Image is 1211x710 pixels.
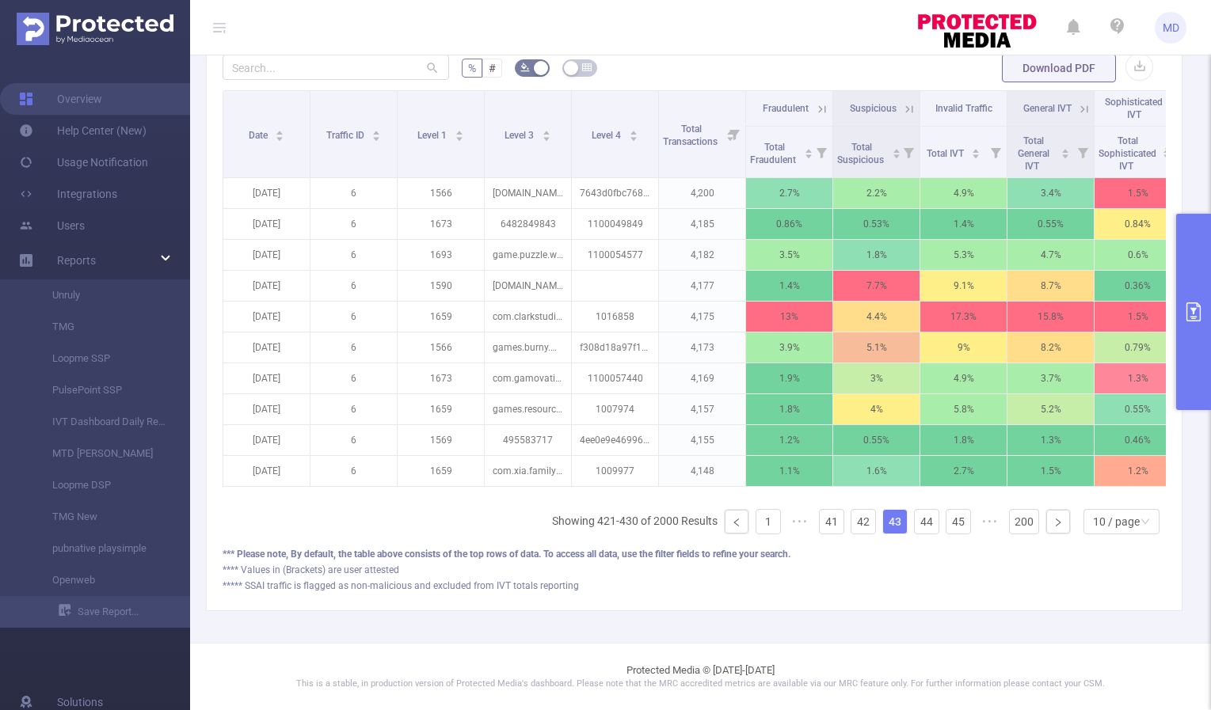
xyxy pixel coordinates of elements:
div: Sort [371,128,381,138]
p: 17.3% [920,302,1007,332]
li: Previous 5 Pages [787,509,813,534]
p: 3.9% [746,332,832,363]
p: [DATE] [223,240,310,270]
span: Fraudulent [763,103,809,114]
p: 3.7% [1007,363,1094,393]
a: 41 [820,510,844,533]
p: 6 [310,178,397,208]
li: 43 [882,509,908,534]
p: 1566 [398,332,484,363]
p: [DATE] [223,456,310,486]
div: Sort [455,128,464,138]
p: 0.55% [1007,209,1094,239]
i: icon: caret-up [372,128,381,133]
li: 42 [851,509,876,534]
div: Sort [629,128,638,138]
span: Invalid Traffic [935,103,992,114]
a: Integrations [19,178,117,210]
div: Sort [804,146,813,156]
li: 41 [819,509,844,534]
p: 4,200 [659,178,745,208]
p: 1566 [398,178,484,208]
p: [DATE] [223,178,310,208]
i: icon: caret-down [892,152,901,157]
p: 1.8% [833,240,920,270]
p: [DATE] [223,363,310,393]
p: games.resourcer.hex [485,394,571,424]
i: icon: down [1141,517,1150,528]
span: MD [1163,12,1179,44]
p: 1009977 [572,456,658,486]
i: icon: caret-up [276,128,284,133]
li: Next 5 Pages [977,509,1003,534]
p: com.gamovation.triplemahjong [485,363,571,393]
p: 6 [310,425,397,455]
p: 5.8% [920,394,1007,424]
p: game.puzzle.woodypuzzle [485,240,571,270]
span: ••• [787,509,813,534]
a: 1 [756,510,780,533]
a: Help Center (New) [19,115,147,146]
a: 44 [915,510,939,533]
i: Filter menu [897,127,920,177]
p: 1.5% [1007,456,1094,486]
a: Openweb [32,564,171,596]
i: icon: caret-up [972,146,981,151]
a: 42 [851,510,875,533]
i: Filter menu [1072,127,1094,177]
div: 10 / page [1093,510,1140,533]
p: f308d18a97f1434684b90a384292f94f [572,332,658,363]
i: icon: caret-down [542,135,550,139]
p: [DATE] [223,332,310,363]
p: 6 [310,271,397,301]
p: [DATE] [223,271,310,301]
p: 1100057440 [572,363,658,393]
span: Level 3 [505,130,536,141]
span: Sophisticated IVT [1105,97,1163,120]
p: 5.1% [833,332,920,363]
p: [DATE] [223,425,310,455]
a: Usage Notification [19,146,148,178]
a: Reports [57,245,96,276]
p: 0.53% [833,209,920,239]
span: Suspicious [850,103,897,114]
p: 1659 [398,456,484,486]
i: icon: caret-up [542,128,550,133]
li: Next Page [1045,509,1071,534]
p: 0.79% [1095,332,1181,363]
div: Sort [892,146,901,156]
p: 13% [746,302,832,332]
div: Sort [1061,146,1070,156]
i: Filter menu [723,91,745,177]
span: Total General IVT [1018,135,1049,172]
p: 4,157 [659,394,745,424]
i: icon: caret-up [455,128,463,133]
p: 1693 [398,240,484,270]
p: 7643d0fbc7684eb69c596d69dacd9422 [572,178,658,208]
i: icon: table [582,63,592,72]
div: Sort [275,128,284,138]
p: 7.7% [833,271,920,301]
p: [DATE] [223,209,310,239]
a: 45 [946,510,970,533]
p: 2.7% [920,456,1007,486]
span: Total Fraudulent [750,142,798,165]
li: 45 [946,509,971,534]
p: 1.8% [746,394,832,424]
p: 1007974 [572,394,658,424]
p: 4,148 [659,456,745,486]
span: Reports [57,254,96,267]
p: 5.3% [920,240,1007,270]
p: 1016858 [572,302,658,332]
p: 1.2% [746,425,832,455]
i: icon: caret-up [629,128,638,133]
p: 1673 [398,363,484,393]
a: TMG [32,311,171,343]
p: 2.7% [746,178,832,208]
p: 1.3% [1095,363,1181,393]
p: 4,177 [659,271,745,301]
span: Total Suspicious [837,142,886,165]
p: 4% [833,394,920,424]
input: Search... [223,55,449,80]
li: Previous Page [724,509,749,534]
